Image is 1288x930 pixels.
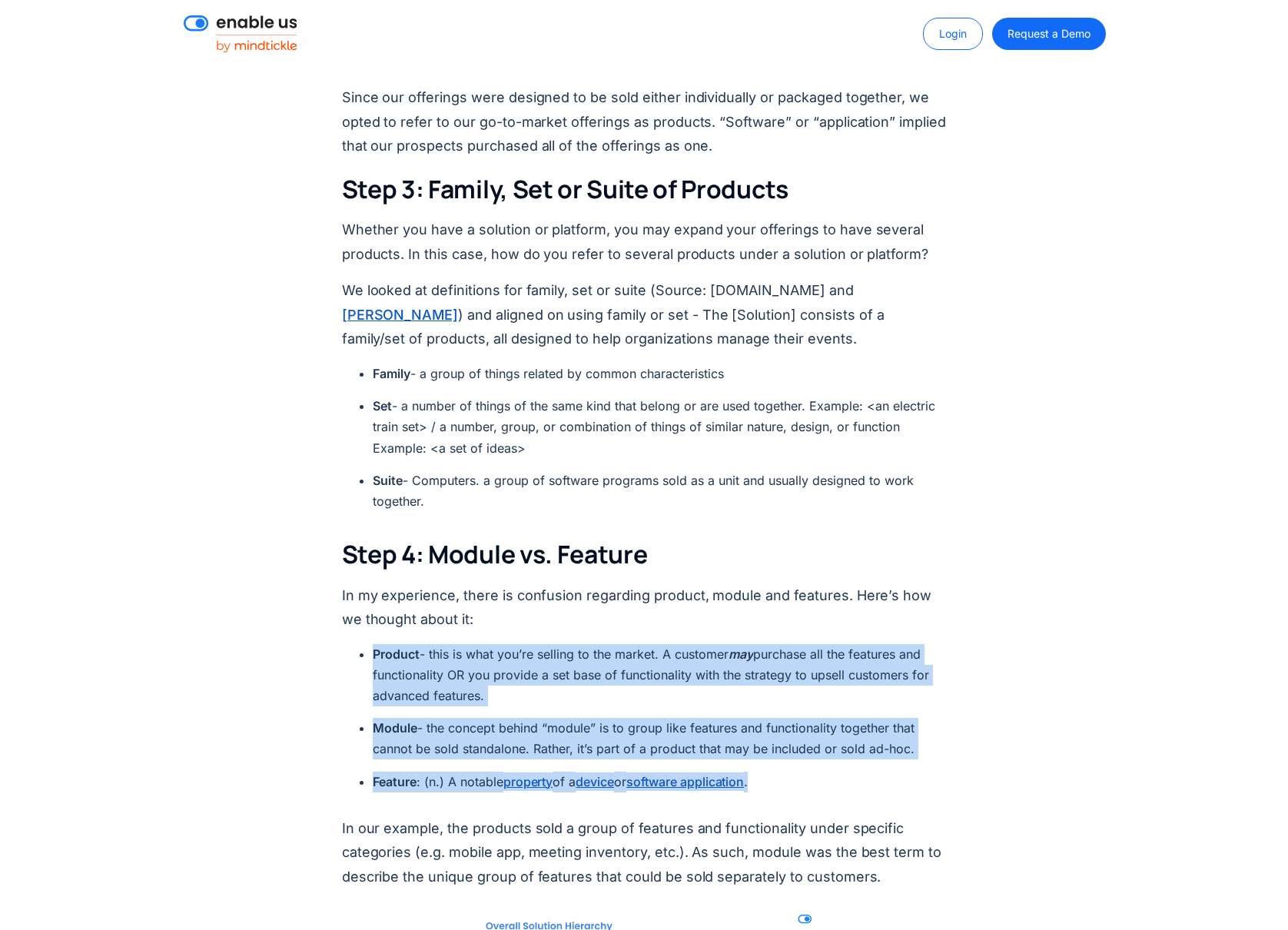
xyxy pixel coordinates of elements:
[729,646,753,662] em: may
[373,470,947,512] li: - Computers. a group of software programs sold as a unit and usually designed to work together.
[373,644,947,707] li: - this is what you’re selling to the market. A customer purchase all the features and functionali...
[373,774,417,789] strong: Feature
[373,718,947,759] li: - the concept behind “module” is to group like features and functionality together that cannot be...
[342,539,947,571] h3: Step 4: Module vs. Feature
[923,18,983,50] a: Login
[342,218,947,266] p: Whether you have a solution or platform, you may expand your offerings to have several products. ...
[992,18,1105,50] a: Request a Demo
[1217,859,1288,930] iframe: Qualified Messenger
[342,278,947,351] p: We looked at definitions for family, set or suite (Source: [DOMAIN_NAME] and ) and aligned on usi...
[373,772,947,792] li: : (n.) A notable of a or .
[373,366,410,381] strong: Family
[342,174,947,206] h3: Step 3: Family, Set or Suite of Products
[626,772,744,791] a: software application
[373,398,392,414] strong: Set
[373,720,417,736] strong: Module
[342,816,947,889] p: In our example, the products sold a group of features and functionality under specific categories...
[342,85,947,158] p: Since our offerings were designed to be sold either individually or packaged together, we opted t...
[373,646,420,662] strong: Product
[373,364,947,384] li: - a group of things related by common characteristics
[503,772,553,791] a: property
[576,772,614,791] a: device
[342,304,458,325] a: [PERSON_NAME]
[373,396,947,459] li: - a number of things of the same kind that belong or are used together. Example: <an electric tra...
[342,583,947,632] p: In my experience, there is confusion regarding product, module and features. Here’s how we though...
[373,473,403,488] strong: Suite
